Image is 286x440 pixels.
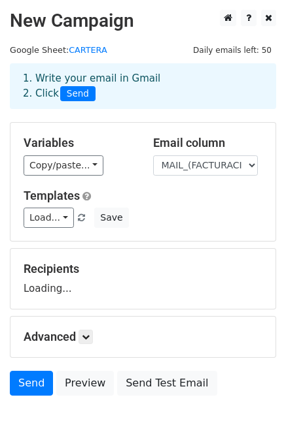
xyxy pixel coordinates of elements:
[10,371,53,396] a: Send
[117,371,217,396] a: Send Test Email
[188,43,276,57] span: Daily emails left: 50
[24,189,80,202] a: Templates
[13,71,273,101] div: 1. Write your email in Gmail 2. Click
[94,208,128,228] button: Save
[24,262,262,296] div: Loading...
[24,262,262,276] h5: Recipients
[56,371,114,396] a: Preview
[69,45,107,55] a: CARTERA
[60,86,96,102] span: Send
[153,136,263,150] h5: Email column
[10,10,276,32] h2: New Campaign
[24,155,103,176] a: Copy/paste...
[24,136,134,150] h5: Variables
[24,208,74,228] a: Load...
[24,330,262,344] h5: Advanced
[188,45,276,55] a: Daily emails left: 50
[10,45,107,55] small: Google Sheet:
